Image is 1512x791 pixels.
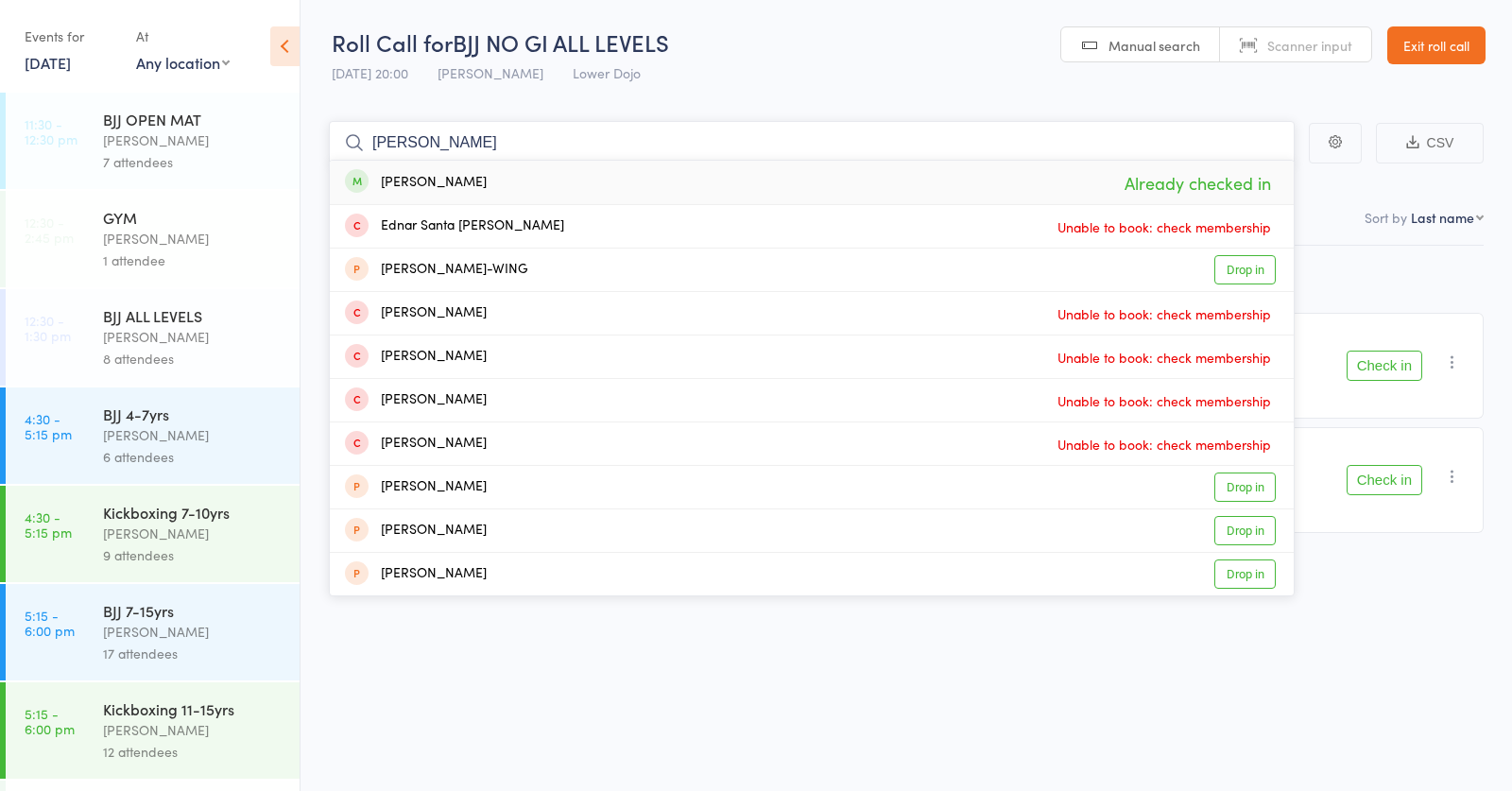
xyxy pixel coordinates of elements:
div: [PERSON_NAME] [345,433,487,455]
div: [PERSON_NAME] [345,302,487,324]
div: [PERSON_NAME] [345,563,487,585]
div: [PERSON_NAME] [103,621,283,643]
div: Kickboxing 7-10yrs [103,502,283,523]
span: Unable to book: check membership [1053,430,1276,458]
div: Ednar Santa [PERSON_NAME] [345,215,564,237]
div: 9 attendees [103,544,283,566]
time: 5:15 - 6:00 pm [25,608,75,638]
span: Unable to book: check membership [1053,300,1276,328]
button: Check in [1347,465,1422,495]
a: 12:30 -1:30 pmBJJ ALL LEVELS[PERSON_NAME]8 attendees [6,289,300,386]
div: BJJ ALL LEVELS [103,305,283,326]
div: Events for [25,21,117,52]
div: [PERSON_NAME] [103,424,283,446]
div: [PERSON_NAME] [103,326,283,348]
div: BJJ OPEN MAT [103,109,283,129]
a: 5:15 -6:00 pmBJJ 7-15yrs[PERSON_NAME]17 attendees [6,584,300,680]
div: 17 attendees [103,643,283,664]
time: 12:30 - 2:45 pm [25,215,74,245]
span: Lower Dojo [573,63,641,82]
div: [PERSON_NAME] [103,129,283,151]
div: 8 attendees [103,348,283,370]
div: 1 attendee [103,249,283,271]
div: [PERSON_NAME]-WING [345,259,528,281]
a: 4:30 -5:15 pmKickboxing 7-10yrs[PERSON_NAME]9 attendees [6,486,300,582]
div: Kickboxing 11-15yrs [103,698,283,719]
span: Scanner input [1267,36,1352,55]
span: Unable to book: check membership [1053,343,1276,371]
div: [PERSON_NAME] [103,523,283,544]
button: Check in [1347,351,1422,381]
a: Drop in [1214,255,1276,284]
div: 6 attendees [103,446,283,468]
div: [PERSON_NAME] [345,389,487,411]
label: Sort by [1365,208,1407,227]
div: [PERSON_NAME] [103,719,283,741]
div: Last name [1411,208,1474,227]
a: [DATE] [25,52,71,73]
div: [PERSON_NAME] [345,476,487,498]
span: Roll Call for [332,26,453,58]
div: [PERSON_NAME] [345,520,487,542]
div: At [136,21,230,52]
button: CSV [1376,123,1484,163]
div: BJJ 7-15yrs [103,600,283,621]
time: 11:30 - 12:30 pm [25,116,77,146]
div: BJJ 4-7yrs [103,404,283,424]
div: [PERSON_NAME] [103,228,283,249]
time: 4:30 - 5:15 pm [25,509,72,540]
span: Already checked in [1120,166,1276,199]
a: 5:15 -6:00 pmKickboxing 11-15yrs[PERSON_NAME]12 attendees [6,682,300,779]
span: Manual search [1108,36,1200,55]
a: 4:30 -5:15 pmBJJ 4-7yrs[PERSON_NAME]6 attendees [6,387,300,484]
time: 5:15 - 6:00 pm [25,706,75,736]
time: 4:30 - 5:15 pm [25,411,72,441]
div: 7 attendees [103,151,283,173]
span: BJJ NO GI ALL LEVELS [453,26,669,58]
div: 12 attendees [103,741,283,763]
span: [PERSON_NAME] [438,63,543,82]
span: Unable to book: check membership [1053,213,1276,241]
a: 11:30 -12:30 pmBJJ OPEN MAT[PERSON_NAME]7 attendees [6,93,300,189]
input: Search by name [329,121,1295,164]
a: Drop in [1214,559,1276,589]
a: Drop in [1214,516,1276,545]
a: Drop in [1214,473,1276,502]
div: [PERSON_NAME] [345,172,487,194]
div: [PERSON_NAME] [345,346,487,368]
div: Any location [136,52,230,73]
a: Exit roll call [1387,26,1486,64]
span: Unable to book: check membership [1053,387,1276,415]
a: 12:30 -2:45 pmGYM[PERSON_NAME]1 attendee [6,191,300,287]
span: [DATE] 20:00 [332,63,408,82]
div: GYM [103,207,283,228]
time: 12:30 - 1:30 pm [25,313,71,343]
